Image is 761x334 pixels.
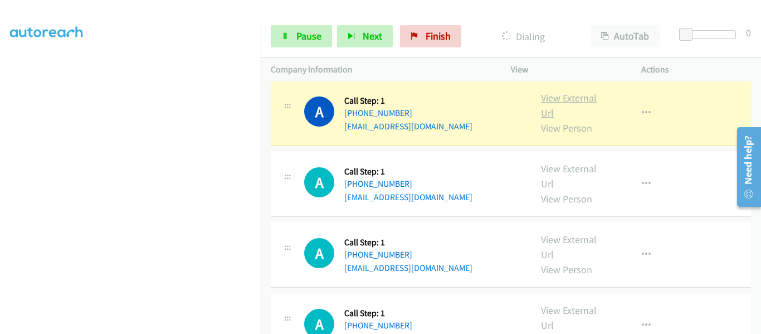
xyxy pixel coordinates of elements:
[344,263,472,273] a: [EMAIL_ADDRESS][DOMAIN_NAME]
[746,25,751,40] div: 0
[271,63,491,76] p: Company Information
[541,192,592,205] a: View Person
[400,25,461,47] a: Finish
[363,30,382,42] span: Next
[344,178,412,189] a: [PHONE_NUMBER]
[304,238,334,268] h1: A
[304,96,334,127] h1: A
[426,30,451,42] span: Finish
[271,25,332,47] a: Pause
[344,166,472,177] h5: Call Step: 1
[541,233,597,261] a: View External Url
[344,320,412,331] a: [PHONE_NUMBER]
[541,91,597,119] a: View External Url
[541,263,592,276] a: View Person
[296,30,321,42] span: Pause
[541,304,597,332] a: View External Url
[304,167,334,197] div: The call is yet to be attempted
[337,25,393,47] button: Next
[344,121,472,132] a: [EMAIL_ADDRESS][DOMAIN_NAME]
[344,308,472,319] h5: Call Step: 1
[304,238,334,268] div: The call is yet to be attempted
[304,167,334,197] h1: A
[344,249,412,260] a: [PHONE_NUMBER]
[344,95,472,107] h5: Call Step: 1
[344,108,412,118] a: [PHONE_NUMBER]
[511,63,621,76] p: View
[344,237,472,248] h5: Call Step: 1
[344,192,472,202] a: [EMAIL_ADDRESS][DOMAIN_NAME]
[729,123,761,211] iframe: Resource Center
[476,29,570,44] p: Dialing
[641,63,752,76] p: Actions
[541,122,592,134] a: View Person
[541,162,597,190] a: View External Url
[591,25,660,47] button: AutoTab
